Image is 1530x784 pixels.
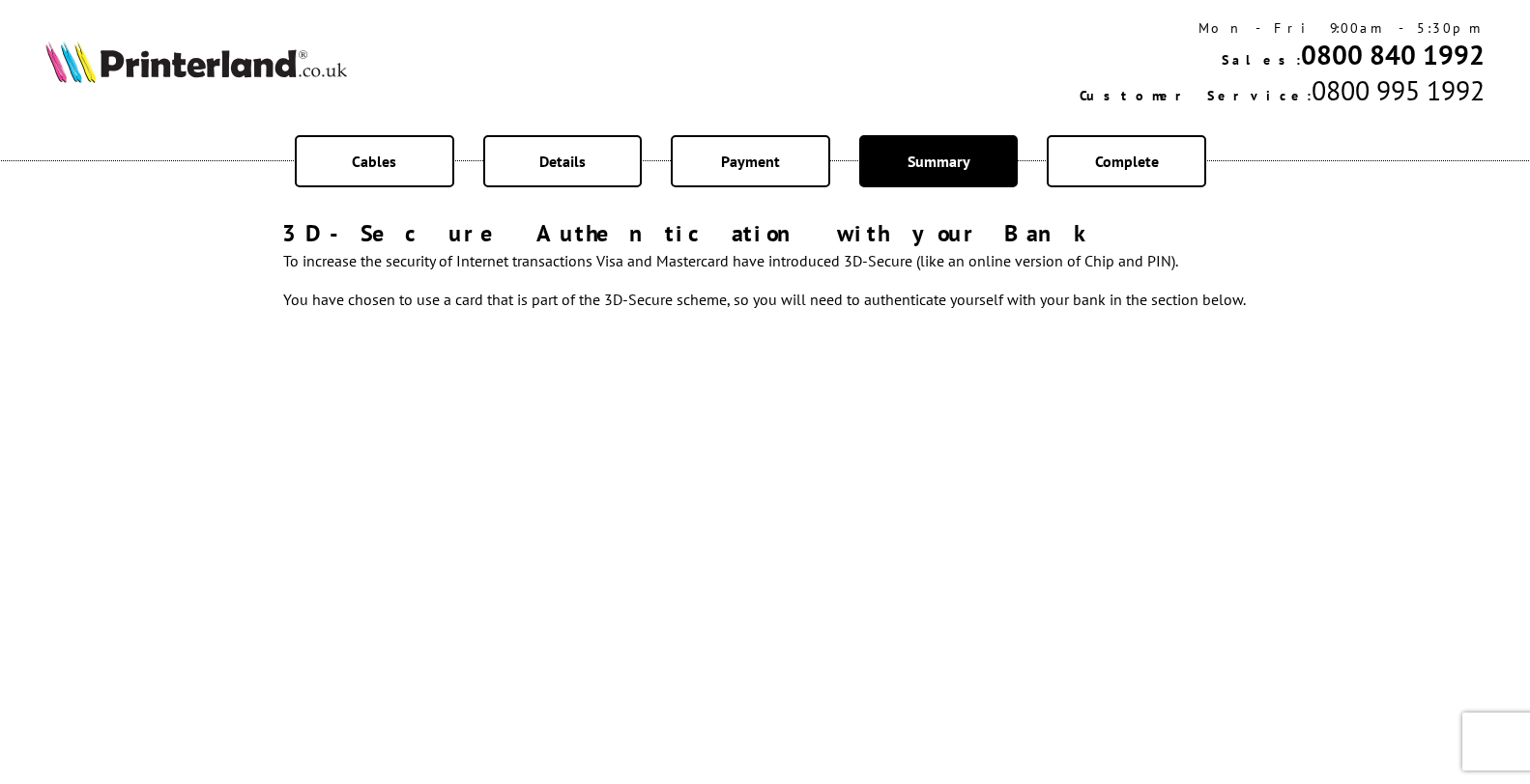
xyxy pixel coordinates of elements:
span: Customer Service: [1080,87,1312,104]
span: To increase the security of Internet transactions Visa and Mastercard have introduced 3D-Secure (... [283,251,1246,309]
span: Summary [908,152,970,171]
span: Sales: [1222,51,1301,69]
span: Payment [721,152,780,171]
span: Details [539,152,586,171]
span: Complete [1095,152,1159,171]
div: 3D-Secure Authentication with your Bank [282,218,1249,248]
img: Printerland Logo [45,41,347,83]
a: 0800 840 1992 [1301,37,1485,72]
span: 0800 995 1992 [1312,72,1485,108]
div: Mon - Fri 9:00am - 5:30pm [1080,19,1485,37]
span: Cables [352,152,396,171]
